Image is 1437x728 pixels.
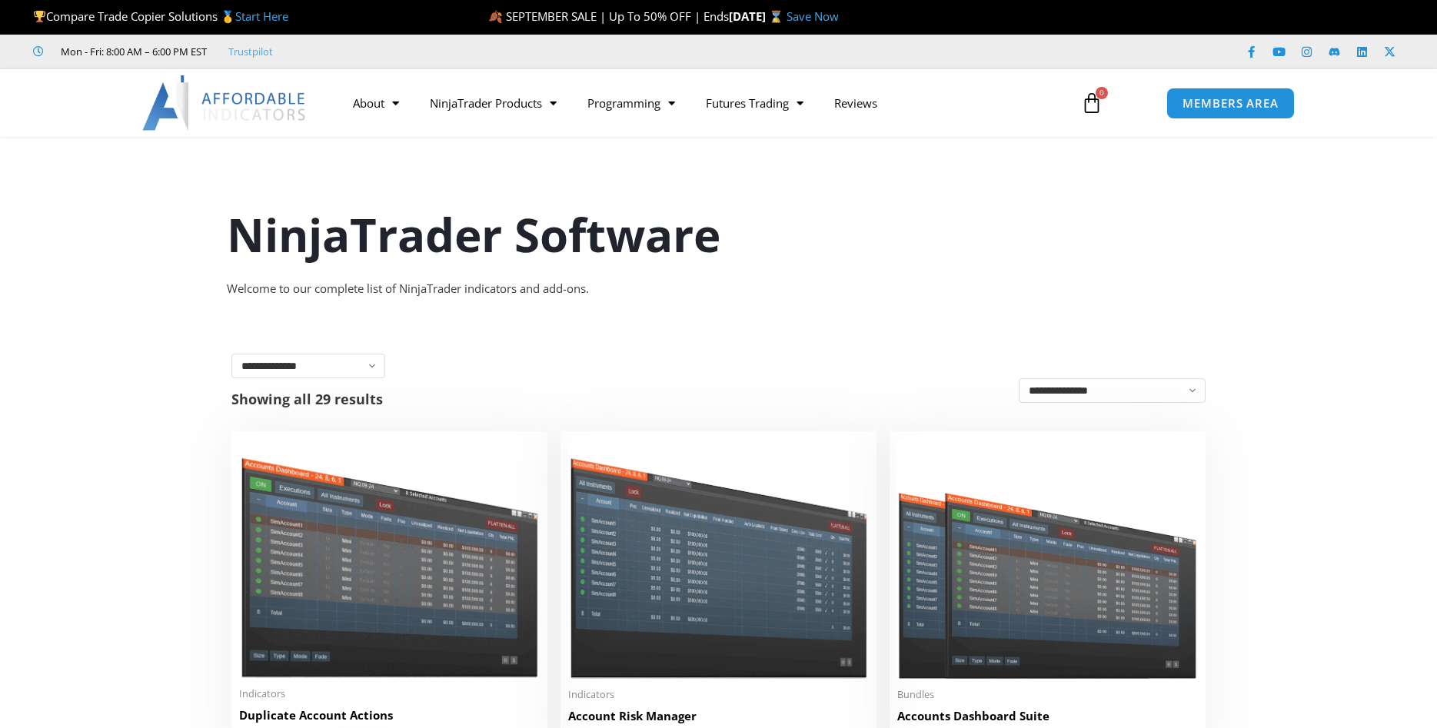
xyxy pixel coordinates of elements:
span: MEMBERS AREA [1183,98,1279,109]
a: Trustpilot [228,42,273,61]
h1: NinjaTrader Software [227,202,1211,267]
p: Showing all 29 results [231,392,383,406]
h2: Accounts Dashboard Suite [897,708,1198,724]
a: NinjaTrader Products [414,85,572,121]
span: Mon - Fri: 8:00 AM – 6:00 PM EST [57,42,207,61]
a: Futures Trading [690,85,819,121]
div: Welcome to our complete list of NinjaTrader indicators and add-ons. [227,278,1211,300]
img: 🏆 [34,11,45,22]
span: Indicators [239,687,540,700]
a: Programming [572,85,690,121]
img: Duplicate Account Actions [239,439,540,678]
strong: [DATE] ⌛ [729,8,787,24]
span: Bundles [897,688,1198,701]
img: Account Risk Manager [568,439,869,678]
img: Accounts Dashboard Suite [897,439,1198,679]
h2: Duplicate Account Actions [239,707,540,723]
span: Compare Trade Copier Solutions 🥇 [33,8,288,24]
nav: Menu [338,85,1063,121]
a: Reviews [819,85,893,121]
span: 0 [1096,87,1108,99]
a: 0 [1058,81,1126,125]
h2: Account Risk Manager [568,708,869,724]
img: LogoAI [142,75,308,131]
a: MEMBERS AREA [1166,88,1295,119]
select: Shop order [1019,378,1206,403]
a: Save Now [787,8,839,24]
span: 🍂 SEPTEMBER SALE | Up To 50% OFF | Ends [488,8,729,24]
span: Indicators [568,688,869,701]
a: About [338,85,414,121]
a: Start Here [235,8,288,24]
